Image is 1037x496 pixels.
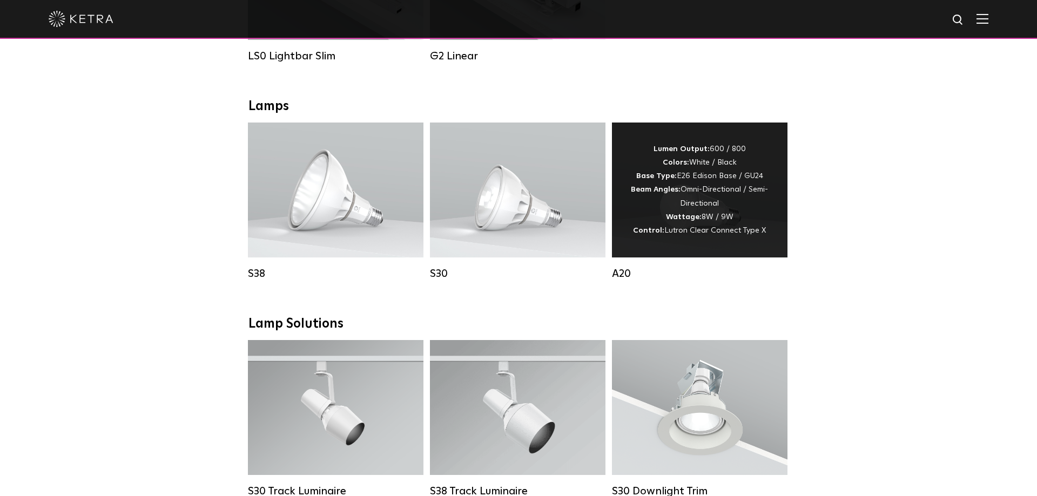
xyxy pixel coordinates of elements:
[248,267,423,280] div: S38
[633,227,664,234] strong: Control:
[628,142,771,237] div: 600 / 800 White / Black E26 Edison Base / GU24 Omni-Directional / Semi-Directional 8W / 9W
[664,227,766,234] span: Lutron Clear Connect Type X
[248,316,789,332] div: Lamp Solutions
[248,50,423,63] div: LS0 Lightbar Slim
[248,123,423,280] a: S38 Lumen Output:1100Colors:White / BlackBase Type:E26 Edison Base / GU24Beam Angles:10° / 25° / ...
[636,172,677,180] strong: Base Type:
[666,213,702,221] strong: Wattage:
[663,159,689,166] strong: Colors:
[977,13,988,24] img: Hamburger%20Nav.svg
[430,50,605,63] div: G2 Linear
[654,145,710,153] strong: Lumen Output:
[248,99,789,114] div: Lamps
[430,267,605,280] div: S30
[49,11,113,27] img: ketra-logo-2019-white
[952,13,965,27] img: search icon
[430,123,605,280] a: S30 Lumen Output:1100Colors:White / BlackBase Type:E26 Edison Base / GU24Beam Angles:15° / 25° / ...
[631,186,681,193] strong: Beam Angles:
[612,123,787,280] a: A20 Lumen Output:600 / 800Colors:White / BlackBase Type:E26 Edison Base / GU24Beam Angles:Omni-Di...
[612,267,787,280] div: A20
